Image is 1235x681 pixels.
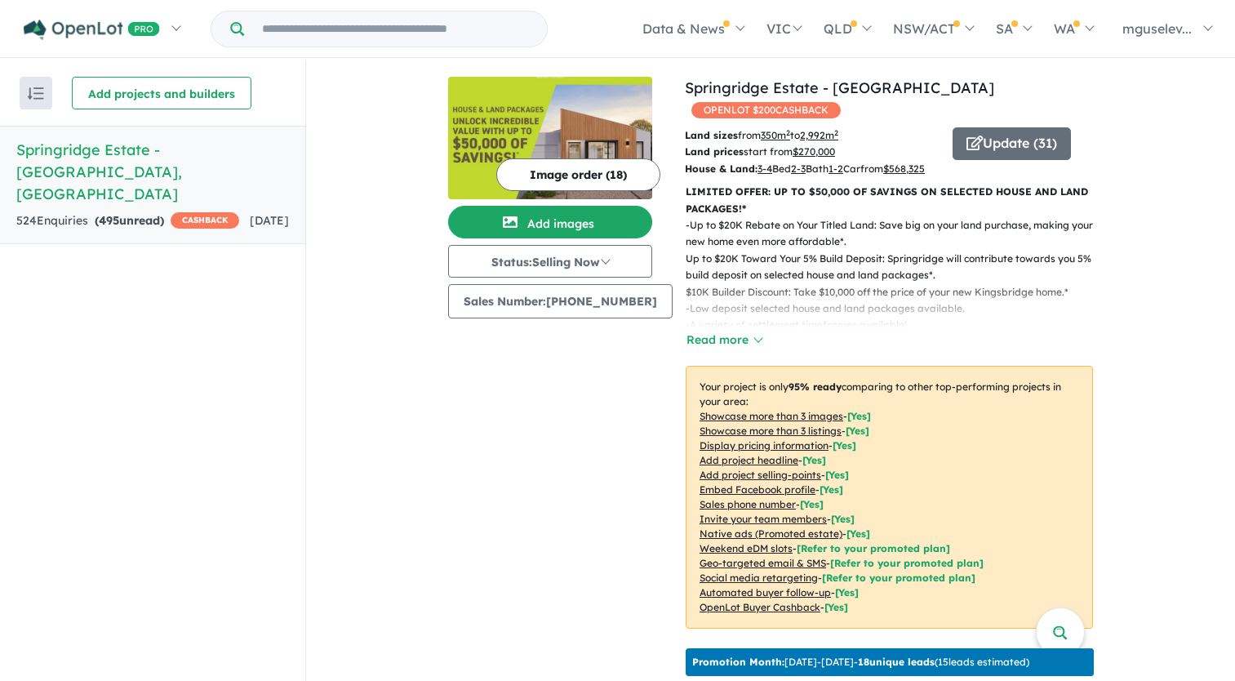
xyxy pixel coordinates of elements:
[846,527,870,540] span: [Yes]
[700,586,831,599] u: Automated buyer follow-up
[700,410,843,422] u: Showcase more than 3 images
[700,527,842,540] u: Native ads (Promoted estate)
[247,11,544,47] input: Try estate name, suburb, builder or developer
[1122,20,1192,37] span: mguselev...
[686,184,1093,217] p: LIMITED OFFER: UP TO $50,000 OF SAVINGS ON SELECTED HOUSE AND LAND PACKAGES!*
[692,656,784,668] b: Promotion Month:
[800,129,838,141] u: 2,992 m
[858,656,935,668] b: 18 unique leads
[448,245,652,278] button: Status:Selling Now
[448,206,652,238] button: Add images
[793,145,835,158] u: $ 270,000
[953,127,1071,160] button: Update (31)
[835,586,859,599] span: [Yes]
[700,557,826,569] u: Geo-targeted email & SMS
[700,498,796,510] u: Sales phone number
[685,129,738,141] b: Land sizes
[496,158,660,191] button: Image order (18)
[16,211,239,231] div: 524 Enquir ies
[830,557,984,569] span: [Refer to your promoted plan]
[789,381,842,393] b: 95 % ready
[700,454,798,466] u: Add project headline
[825,469,849,481] span: [ Yes ]
[691,102,841,118] span: OPENLOT $ 200 CASHBACK
[685,127,940,144] p: from
[685,162,757,175] b: House & Land:
[834,128,838,137] sup: 2
[686,317,1106,333] p: - A variety of settlement timeframes available!
[800,498,824,510] span: [ Yes ]
[250,213,289,228] span: [DATE]
[700,439,829,452] u: Display pricing information
[685,161,940,177] p: Bed Bath Car from
[692,655,1029,670] p: [DATE] - [DATE] - ( 15 leads estimated)
[802,454,826,466] span: [ Yes ]
[786,128,790,137] sup: 2
[831,513,855,525] span: [ Yes ]
[847,410,871,422] span: [ Yes ]
[700,425,842,437] u: Showcase more than 3 listings
[761,129,790,141] u: 350 m
[833,439,856,452] span: [ Yes ]
[846,425,869,437] span: [ Yes ]
[700,601,820,613] u: OpenLot Buyer Cashback
[700,513,827,525] u: Invite your team members
[820,483,843,496] span: [ Yes ]
[824,601,848,613] span: [Yes]
[700,483,815,496] u: Embed Facebook profile
[686,366,1093,629] p: Your project is only comparing to other top-performing projects in your area: - - - - - - - - - -...
[24,20,160,40] img: Openlot PRO Logo White
[700,469,821,481] u: Add project selling-points
[686,217,1106,300] p: - Up to $20K Rebate on Your Titled Land: Save big on your land purchase, making your new home eve...
[99,213,119,228] span: 495
[797,542,950,554] span: [Refer to your promoted plan]
[686,300,1106,317] p: - Low deposit selected house and land packages available.
[822,572,975,584] span: [Refer to your promoted plan]
[685,144,940,160] p: start from
[829,162,843,175] u: 1-2
[171,212,239,229] span: CASHBACK
[883,162,925,175] u: $ 568,325
[700,542,793,554] u: Weekend eDM slots
[757,162,772,175] u: 3-4
[95,213,164,228] strong: ( unread)
[448,77,652,199] img: Springridge Estate - Wallan
[791,162,806,175] u: 2-3
[28,87,44,100] img: sort.svg
[72,77,251,109] button: Add projects and builders
[685,145,744,158] b: Land prices
[685,78,994,97] a: Springridge Estate - [GEOGRAPHIC_DATA]
[790,129,838,141] span: to
[448,284,673,318] button: Sales Number:[PHONE_NUMBER]
[700,572,818,584] u: Social media retargeting
[686,331,762,349] button: Read more
[16,139,289,205] h5: Springridge Estate - [GEOGRAPHIC_DATA] , [GEOGRAPHIC_DATA]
